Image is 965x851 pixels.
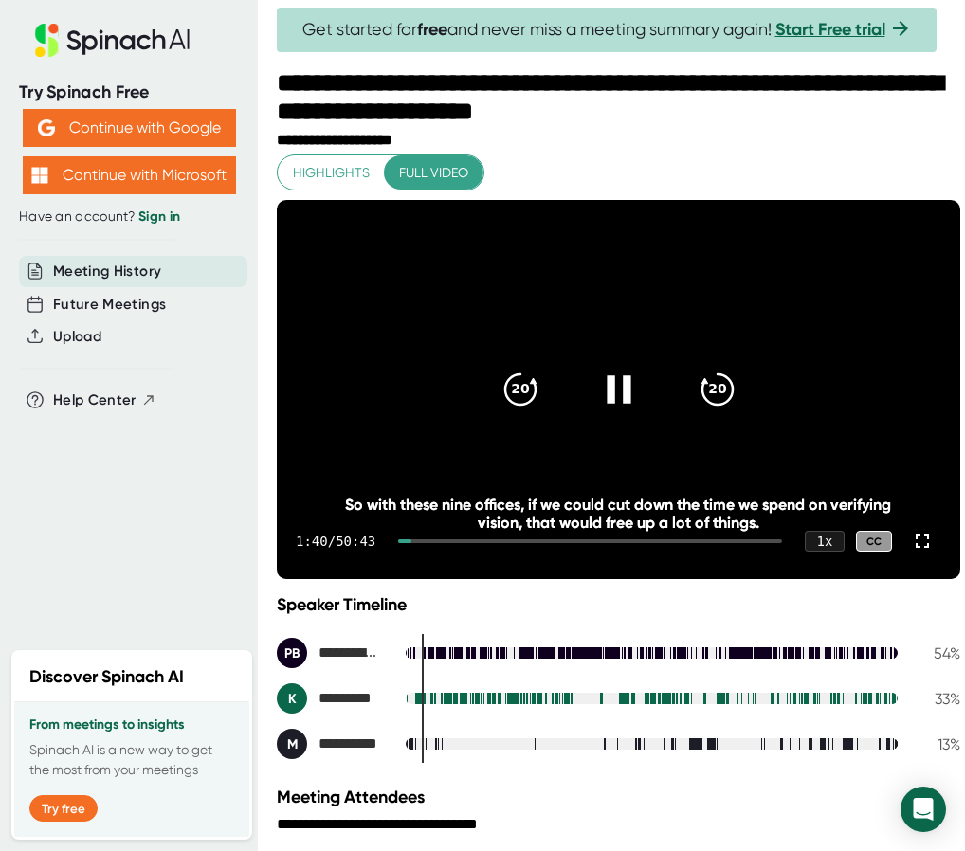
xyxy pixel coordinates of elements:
span: Help Center [53,389,137,411]
div: Open Intercom Messenger [901,787,946,832]
h2: Discover Spinach AI [29,664,184,690]
button: Upload [53,326,101,348]
div: So with these nine offices, if we could cut down the time we spend on verifying vision, that woul... [345,496,892,532]
div: K [277,683,307,714]
div: Meeting Attendees [277,787,965,807]
a: Sign in [138,208,180,225]
div: 54 % [913,644,960,662]
button: Full video [384,155,483,190]
button: Continue with Microsoft [23,156,236,194]
div: Speaker Timeline [277,594,960,615]
span: Get started for and never miss a meeting summary again! [302,19,912,41]
div: 1 x [805,531,845,552]
div: 33 % [913,690,960,708]
a: Start Free trial [775,19,885,40]
b: free [417,19,447,40]
button: Meeting History [53,261,161,282]
h3: From meetings to insights [29,717,234,733]
img: Aehbyd4JwY73AAAAAElFTkSuQmCC [38,119,55,136]
button: Help Center [53,389,156,411]
button: Try free [29,795,98,822]
div: Have an account? [19,208,239,226]
p: Spinach AI is a new way to get the most from your meetings [29,740,234,780]
button: Continue with Google [23,109,236,147]
div: Micah Cook [277,729,391,759]
div: 13 % [913,735,960,753]
span: Highlights [293,161,370,185]
div: 1:40 / 50:43 [296,534,375,549]
button: Highlights [278,155,385,190]
div: CC [856,531,892,552]
div: M [277,729,307,759]
div: Katherine [277,683,391,714]
div: Try Spinach Free [19,81,239,103]
div: Perry Brill [277,638,391,668]
button: Future Meetings [53,294,166,316]
span: Full video [399,161,468,185]
div: PB [277,638,307,668]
